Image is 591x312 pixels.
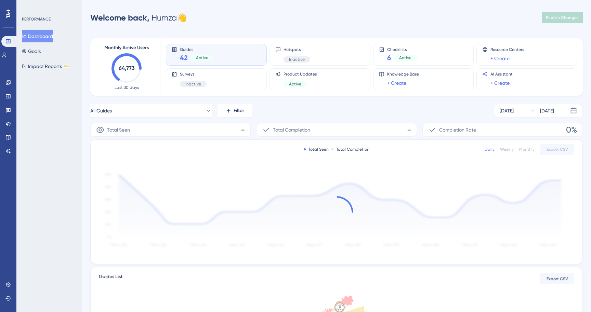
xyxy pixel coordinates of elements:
span: Surveys [180,71,207,77]
span: 0% [566,124,577,135]
button: Publish Changes [542,12,583,23]
button: Filter [218,104,252,118]
span: Last 30 days [115,85,139,90]
button: All Guides [90,104,212,118]
button: Impact ReportsBETA [22,60,69,72]
span: Total Completion [273,126,310,134]
div: PERFORMANCE [22,16,51,22]
div: Humza 👋 [90,12,187,23]
span: Guides [180,47,214,52]
span: All Guides [90,107,112,115]
div: [DATE] [540,107,554,115]
span: Checklists [387,47,417,52]
span: Export CSV [547,276,568,282]
div: Weekly [500,147,514,152]
button: Export CSV [540,144,574,155]
span: Active [399,55,411,60]
button: Export CSV [540,273,574,284]
span: Total Seen [107,126,130,134]
span: Export CSV [547,147,568,152]
span: AI Assistant [490,71,513,77]
span: Inactive [289,57,305,62]
span: Publish Changes [546,15,579,21]
div: BETA [63,65,69,68]
span: Monthly Active Users [104,44,149,52]
span: - [407,124,411,135]
span: Guides List [99,273,122,285]
div: Total Completion [331,147,369,152]
div: Monthly [519,147,535,152]
span: Inactive [185,81,201,87]
a: + Create [490,79,510,87]
div: Total Seen [304,147,329,152]
span: Resource Centers [490,47,524,52]
a: + Create [387,79,406,87]
span: 6 [387,53,391,63]
button: Dashboard [22,30,53,42]
span: Active [289,81,301,87]
a: + Create [490,54,510,63]
span: Knowledge Base [387,71,419,77]
div: [DATE] [500,107,514,115]
span: Hotspots [284,47,310,52]
span: Welcome back, [90,13,149,23]
span: Filter [234,107,244,115]
span: Active [196,55,208,60]
span: 42 [180,53,188,63]
span: Product Updates [284,71,317,77]
div: Daily [485,147,495,152]
button: Goals [22,45,41,57]
span: - [241,124,245,135]
span: Completion Rate [439,126,476,134]
text: 64,773 [119,65,135,71]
